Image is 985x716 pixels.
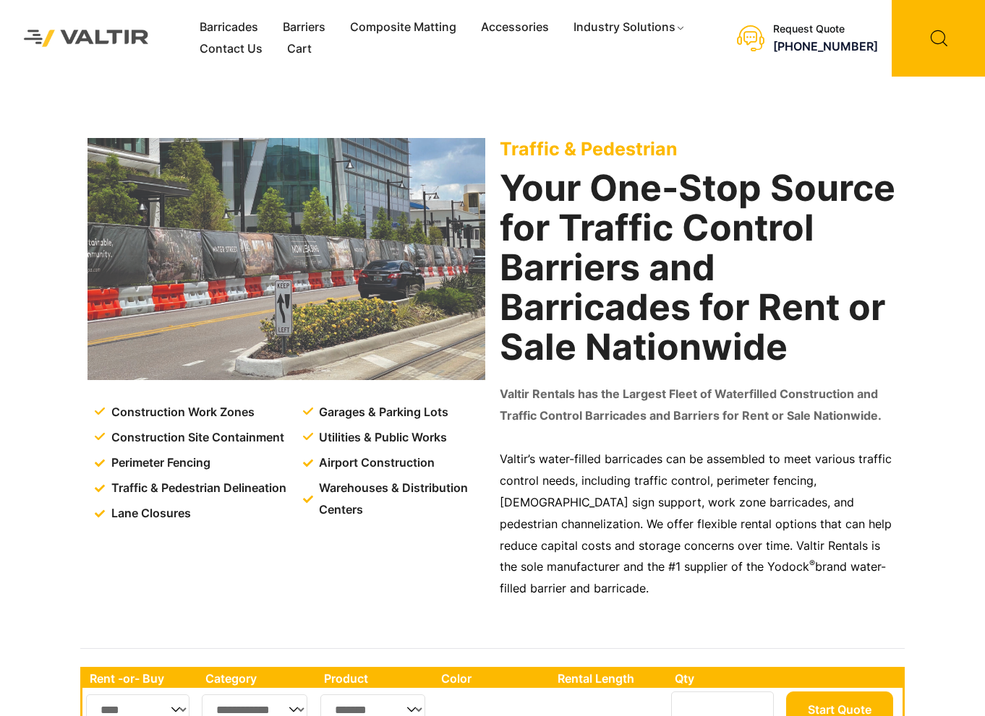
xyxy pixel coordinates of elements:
span: Garages & Parking Lots [315,402,448,423]
sup: ® [809,558,815,569]
img: Valtir Rentals [11,17,162,59]
span: Lane Closures [108,503,191,525]
span: Airport Construction [315,452,435,474]
span: Construction Work Zones [108,402,255,423]
span: Utilities & Public Works [315,427,447,449]
th: Rental Length [550,669,668,688]
th: Color [434,669,550,688]
span: Traffic & Pedestrian Delineation [108,478,286,499]
th: Qty [668,669,783,688]
a: Industry Solutions [561,17,698,38]
a: Accessories [469,17,561,38]
th: Product [317,669,435,688]
a: Cart [275,38,324,60]
a: Contact Us [187,38,275,60]
p: Valtir Rentals has the Largest Fleet of Waterfilled Construction and Traffic Control Barricades a... [500,384,897,427]
p: Valtir’s water-filled barricades can be assembled to meet various traffic control needs, includin... [500,449,897,600]
p: Traffic & Pedestrian [500,138,897,160]
span: Warehouses & Distribution Centers [315,478,488,521]
a: Barriers [270,17,338,38]
span: Construction Site Containment [108,427,284,449]
div: Request Quote [773,23,878,35]
th: Rent -or- Buy [82,669,198,688]
span: Perimeter Fencing [108,452,210,474]
a: Barricades [187,17,270,38]
a: [PHONE_NUMBER] [773,39,878,53]
th: Category [198,669,317,688]
a: Composite Matting [338,17,469,38]
h2: Your One-Stop Source for Traffic Control Barriers and Barricades for Rent or Sale Nationwide [500,168,897,367]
